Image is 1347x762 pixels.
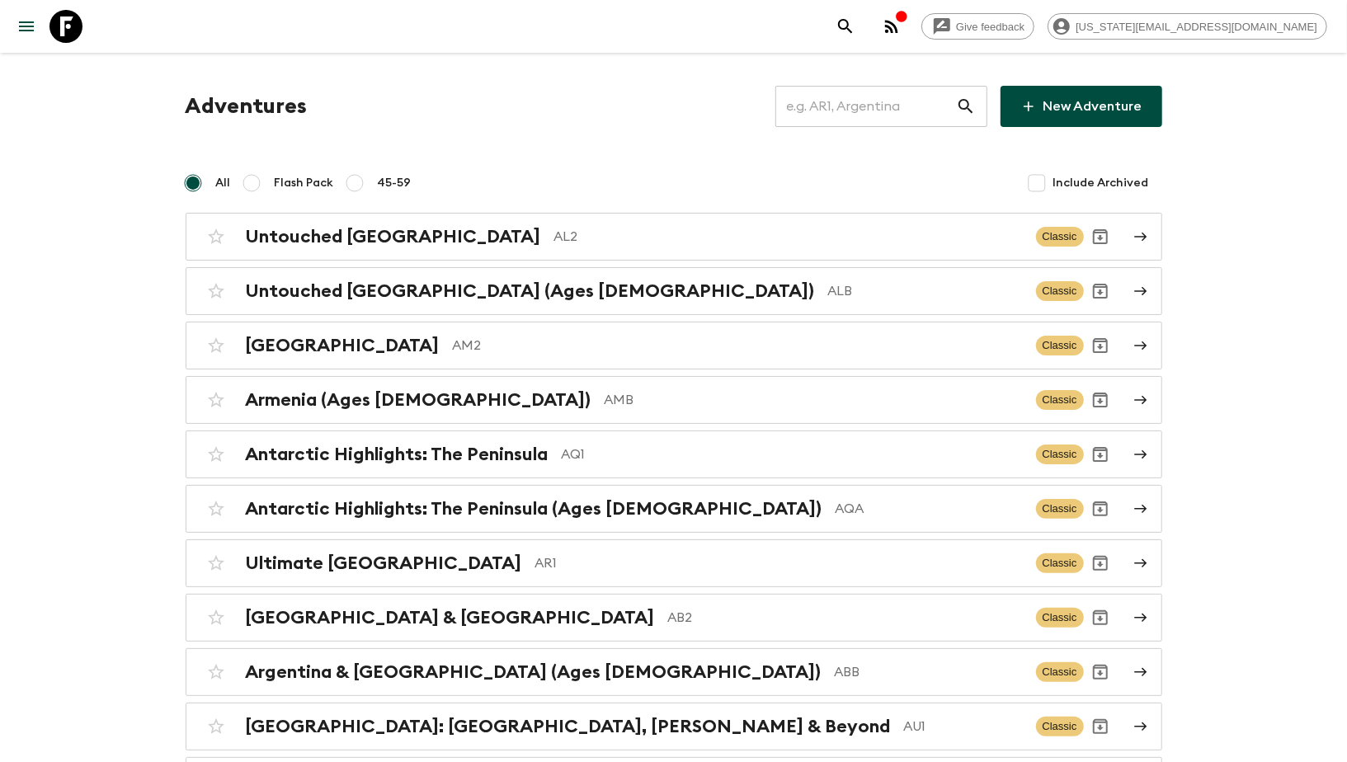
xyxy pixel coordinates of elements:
span: [US_STATE][EMAIL_ADDRESS][DOMAIN_NAME] [1067,21,1326,33]
button: search adventures [829,10,862,43]
button: Archive [1084,220,1117,253]
button: Archive [1084,710,1117,743]
span: Classic [1036,281,1084,301]
button: menu [10,10,43,43]
p: ABB [835,662,1023,682]
button: Archive [1084,329,1117,362]
h2: Antarctic Highlights: The Peninsula (Ages [DEMOGRAPHIC_DATA]) [246,498,822,520]
input: e.g. AR1, Argentina [775,83,956,129]
span: Flash Pack [275,175,334,191]
p: AQ1 [562,444,1023,464]
span: Give feedback [947,21,1034,33]
button: Archive [1084,275,1117,308]
h2: Untouched [GEOGRAPHIC_DATA] [246,226,541,247]
h2: Argentina & [GEOGRAPHIC_DATA] (Ages [DEMOGRAPHIC_DATA]) [246,661,822,683]
button: Archive [1084,492,1117,525]
span: 45-59 [378,175,412,191]
h2: Ultimate [GEOGRAPHIC_DATA] [246,553,522,574]
a: Give feedback [921,13,1034,40]
p: AR1 [535,553,1023,573]
p: AU1 [904,717,1023,736]
h2: Antarctic Highlights: The Peninsula [246,444,549,465]
a: Untouched [GEOGRAPHIC_DATA] (Ages [DEMOGRAPHIC_DATA])ALBClassicArchive [186,267,1162,315]
p: AM2 [453,336,1023,355]
span: Classic [1036,608,1084,628]
span: Include Archived [1053,175,1149,191]
a: [GEOGRAPHIC_DATA]: [GEOGRAPHIC_DATA], [PERSON_NAME] & BeyondAU1ClassicArchive [186,703,1162,750]
p: AQA [836,499,1023,519]
h2: [GEOGRAPHIC_DATA]: [GEOGRAPHIC_DATA], [PERSON_NAME] & Beyond [246,716,891,737]
span: Classic [1036,553,1084,573]
p: AMB [605,390,1023,410]
p: AB2 [668,608,1023,628]
button: Archive [1084,656,1117,689]
h2: [GEOGRAPHIC_DATA] & [GEOGRAPHIC_DATA] [246,607,655,628]
span: Classic [1036,662,1084,682]
button: Archive [1084,547,1117,580]
h2: [GEOGRAPHIC_DATA] [246,335,440,356]
a: Antarctic Highlights: The PeninsulaAQ1ClassicArchive [186,430,1162,478]
p: ALB [828,281,1023,301]
div: [US_STATE][EMAIL_ADDRESS][DOMAIN_NAME] [1048,13,1327,40]
a: [GEOGRAPHIC_DATA] & [GEOGRAPHIC_DATA]AB2ClassicArchive [186,594,1162,642]
h2: Armenia (Ages [DEMOGRAPHIC_DATA]) [246,389,591,411]
h2: Untouched [GEOGRAPHIC_DATA] (Ages [DEMOGRAPHIC_DATA]) [246,280,815,302]
button: Archive [1084,601,1117,634]
span: Classic [1036,227,1084,247]
a: Armenia (Ages [DEMOGRAPHIC_DATA])AMBClassicArchive [186,376,1162,424]
a: [GEOGRAPHIC_DATA]AM2ClassicArchive [186,322,1162,369]
p: AL2 [554,227,1023,247]
a: Untouched [GEOGRAPHIC_DATA]AL2ClassicArchive [186,213,1162,261]
a: Ultimate [GEOGRAPHIC_DATA]AR1ClassicArchive [186,539,1162,587]
span: All [216,175,231,191]
a: Antarctic Highlights: The Peninsula (Ages [DEMOGRAPHIC_DATA])AQAClassicArchive [186,485,1162,533]
button: Archive [1084,383,1117,416]
button: Archive [1084,438,1117,471]
span: Classic [1036,499,1084,519]
span: Classic [1036,717,1084,736]
span: Classic [1036,390,1084,410]
span: Classic [1036,336,1084,355]
h1: Adventures [186,90,308,123]
span: Classic [1036,444,1084,464]
a: Argentina & [GEOGRAPHIC_DATA] (Ages [DEMOGRAPHIC_DATA])ABBClassicArchive [186,648,1162,696]
a: New Adventure [1001,86,1162,127]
